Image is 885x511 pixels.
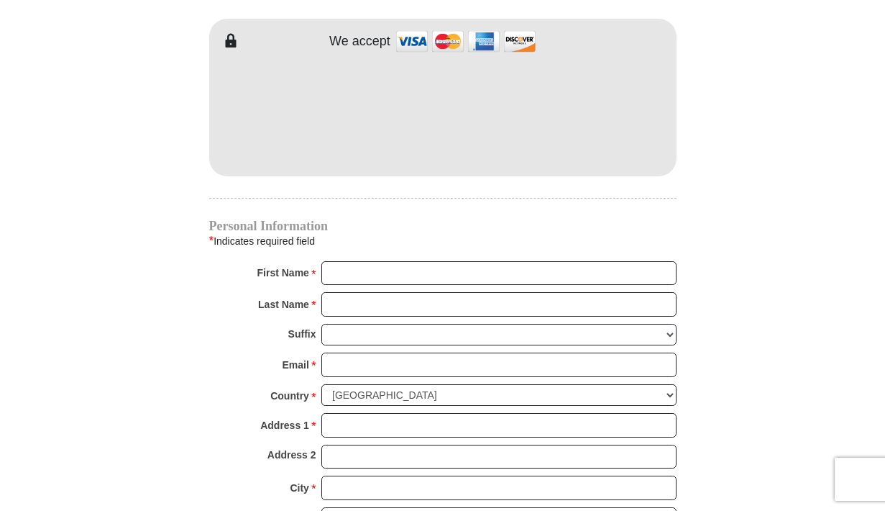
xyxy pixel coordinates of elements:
[258,294,309,315] strong: Last Name
[290,478,308,498] strong: City
[288,324,316,344] strong: Suffix
[267,445,316,465] strong: Address 2
[270,386,309,406] strong: Country
[209,220,677,232] h4: Personal Information
[283,355,309,375] strong: Email
[329,34,390,50] h4: We accept
[257,263,309,283] strong: First Name
[260,415,309,435] strong: Address 1
[394,26,538,57] img: credit cards accepted
[209,232,677,250] div: Indicates required field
